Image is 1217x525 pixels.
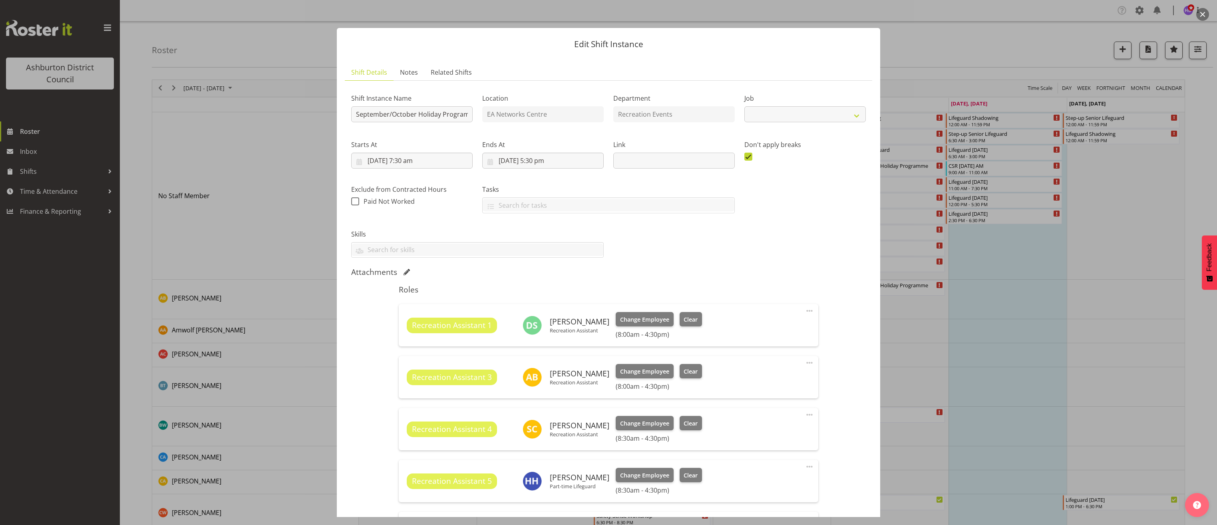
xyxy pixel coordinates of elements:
[550,421,609,430] h6: [PERSON_NAME]
[352,244,603,256] input: Search for skills
[550,317,609,326] h6: [PERSON_NAME]
[351,68,387,77] span: Shift Details
[684,367,698,376] span: Clear
[523,316,542,335] img: darlene-swim-school5509.jpg
[613,93,735,103] label: Department
[351,229,604,239] label: Skills
[550,327,609,334] p: Recreation Assistant
[616,364,674,378] button: Change Employee
[550,431,609,437] p: Recreation Assistant
[351,106,473,122] input: Shift Instance Name
[351,93,473,103] label: Shift Instance Name
[399,285,818,294] h5: Roles
[620,367,669,376] span: Change Employee
[400,68,418,77] span: Notes
[684,471,698,480] span: Clear
[523,471,542,491] img: harriet-hill8786.jpg
[523,420,542,439] img: stella-clyne8785.jpg
[550,483,609,489] p: Part-time Lifeguard
[620,419,669,428] span: Change Employee
[616,486,702,494] h6: (8:30am - 4:30pm)
[412,372,492,383] span: Recreation Assistant 3
[550,473,609,482] h6: [PERSON_NAME]
[1202,235,1217,290] button: Feedback - Show survey
[523,368,542,387] img: alex-bateman10530.jpg
[550,379,609,386] p: Recreation Assistant
[431,68,472,77] span: Related Shifts
[345,40,872,48] p: Edit Shift Instance
[620,471,669,480] span: Change Employee
[482,140,604,149] label: Ends At
[744,140,866,149] label: Don't apply breaks
[412,320,492,331] span: Recreation Assistant 1
[1206,243,1213,271] span: Feedback
[482,153,604,169] input: Click to select...
[680,364,702,378] button: Clear
[412,424,492,435] span: Recreation Assistant 4
[550,369,609,378] h6: [PERSON_NAME]
[412,475,492,487] span: Recreation Assistant 5
[680,312,702,326] button: Clear
[364,197,415,206] span: Paid Not Worked
[351,153,473,169] input: Click to select...
[351,185,473,194] label: Exclude from Contracted Hours
[616,312,674,326] button: Change Employee
[482,93,604,103] label: Location
[616,382,702,390] h6: (8:00am - 4:30pm)
[680,416,702,430] button: Clear
[483,199,734,211] input: Search for tasks
[616,468,674,482] button: Change Employee
[680,468,702,482] button: Clear
[613,140,735,149] label: Link
[616,434,702,442] h6: (8:30am - 4:30pm)
[744,93,866,103] label: Job
[620,315,669,324] span: Change Employee
[482,185,735,194] label: Tasks
[351,140,473,149] label: Starts At
[684,315,698,324] span: Clear
[616,416,674,430] button: Change Employee
[684,419,698,428] span: Clear
[351,267,397,277] h5: Attachments
[1193,501,1201,509] img: help-xxl-2.png
[616,330,702,338] h6: (8:00am - 4:30pm)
